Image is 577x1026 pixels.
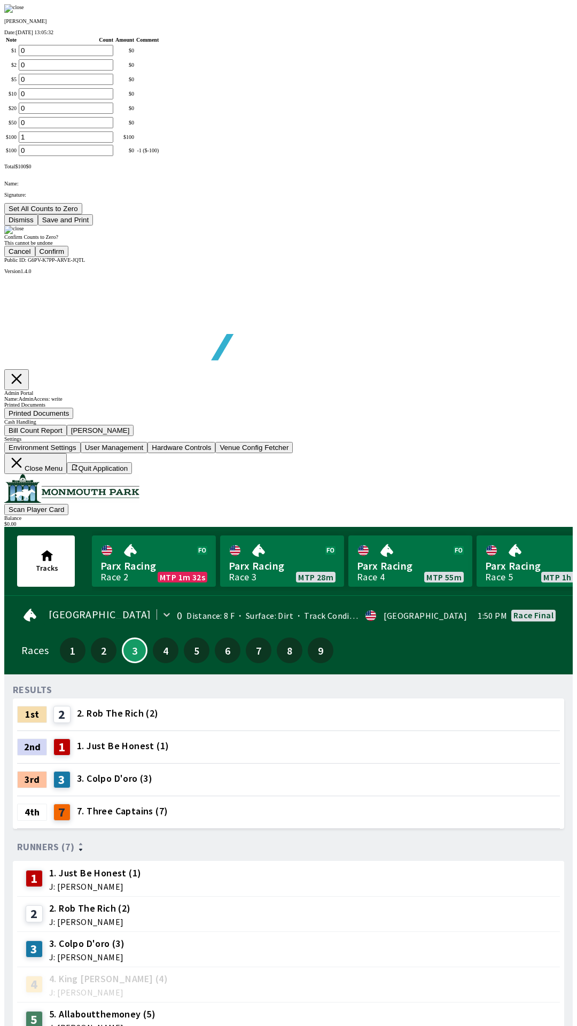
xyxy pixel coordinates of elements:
[49,901,131,915] span: 2. Rob The Rich (2)
[4,425,67,436] button: Bill Count Report
[53,804,71,821] div: 7
[28,257,85,263] span: G6PV-K7PP-ARVE-JQTL
[122,638,147,663] button: 3
[177,611,182,620] div: 0
[4,453,67,474] button: Close Menu
[220,535,344,587] a: Parx RacingRace 3MTP 28m
[384,611,467,620] div: [GEOGRAPHIC_DATA]
[229,573,256,581] div: Race 3
[293,610,392,621] span: Track Condition: Heavy
[49,610,151,619] span: [GEOGRAPHIC_DATA]
[310,647,331,654] span: 9
[5,116,17,129] td: $ 50
[308,638,333,663] button: 9
[115,48,134,53] div: $ 0
[215,442,293,453] button: Venue Config Fetcher
[49,953,124,961] span: J: [PERSON_NAME]
[485,573,513,581] div: Race 5
[153,638,178,663] button: 4
[217,647,238,654] span: 6
[93,647,114,654] span: 2
[36,563,58,573] span: Tracks
[186,647,207,654] span: 5
[15,164,26,169] span: $ 100
[115,76,134,82] div: $ 0
[67,425,134,436] button: [PERSON_NAME]
[16,29,53,35] span: [DATE] 13:05:32
[91,638,116,663] button: 2
[4,402,573,408] div: Printed Documents
[26,164,31,169] span: $ 0
[77,772,152,786] span: 3. Colpo D'oro (3)
[126,648,144,653] span: 3
[4,436,573,442] div: Settings
[18,36,114,43] th: Count
[4,504,68,515] button: Scan Player Card
[26,905,43,922] div: 2
[49,882,141,891] span: J: [PERSON_NAME]
[5,44,17,57] td: $ 1
[4,226,24,234] img: close
[229,559,336,573] span: Parx Racing
[4,29,573,35] div: Date:
[4,396,573,402] div: Name: Admin Access: write
[155,647,176,654] span: 4
[100,573,128,581] div: Race 2
[115,36,135,43] th: Amount
[357,559,464,573] span: Parx Racing
[17,842,560,852] div: Runners (7)
[17,706,47,723] div: 1st
[115,91,134,97] div: $ 0
[77,706,159,720] span: 2. Rob The Rich (2)
[17,804,47,821] div: 4th
[115,134,134,140] div: $ 100
[4,181,573,186] p: Name:
[4,408,73,419] button: Printed Documents
[4,442,81,453] button: Environment Settings
[248,647,269,654] span: 7
[100,559,207,573] span: Parx Racing
[26,941,43,958] div: 3
[5,59,17,71] td: $ 2
[4,18,573,24] p: [PERSON_NAME]
[426,573,462,581] span: MTP 55m
[49,918,131,926] span: J: [PERSON_NAME]
[478,611,507,620] span: 1:50 PM
[49,1007,155,1021] span: 5. Allaboutthemoney (5)
[147,442,215,453] button: Hardware Controls
[513,611,553,619] div: Race final
[77,804,168,818] span: 7. Three Captains (7)
[4,419,573,425] div: Cash Handling
[49,937,124,951] span: 3. Colpo D'oro (3)
[279,647,300,654] span: 8
[53,706,71,723] div: 2
[4,474,139,503] img: venue logo
[277,638,302,663] button: 8
[38,214,93,226] button: Save and Print
[4,515,573,521] div: Balance
[184,638,209,663] button: 5
[4,203,82,214] button: Set All Counts to Zero
[67,462,132,474] button: Quit Application
[215,638,240,663] button: 6
[92,535,216,587] a: Parx RacingRace 2MTP 1m 32s
[348,535,472,587] a: Parx RacingRace 4MTP 55m
[186,610,235,621] span: Distance: 8 F
[63,647,83,654] span: 1
[4,164,573,169] div: Total
[4,257,573,263] div: Public ID:
[13,686,52,694] div: RESULTS
[53,739,71,756] div: 1
[5,144,17,157] td: $ 100
[4,246,35,257] button: Cancel
[357,573,385,581] div: Race 4
[4,390,573,396] div: Admin Portal
[49,972,168,986] span: 4. King [PERSON_NAME] (4)
[53,771,71,788] div: 3
[136,36,159,43] th: Comment
[4,240,573,246] div: This cannot be undone
[26,976,43,993] div: 4
[115,120,134,126] div: $ 0
[17,739,47,756] div: 2nd
[5,88,17,100] td: $ 10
